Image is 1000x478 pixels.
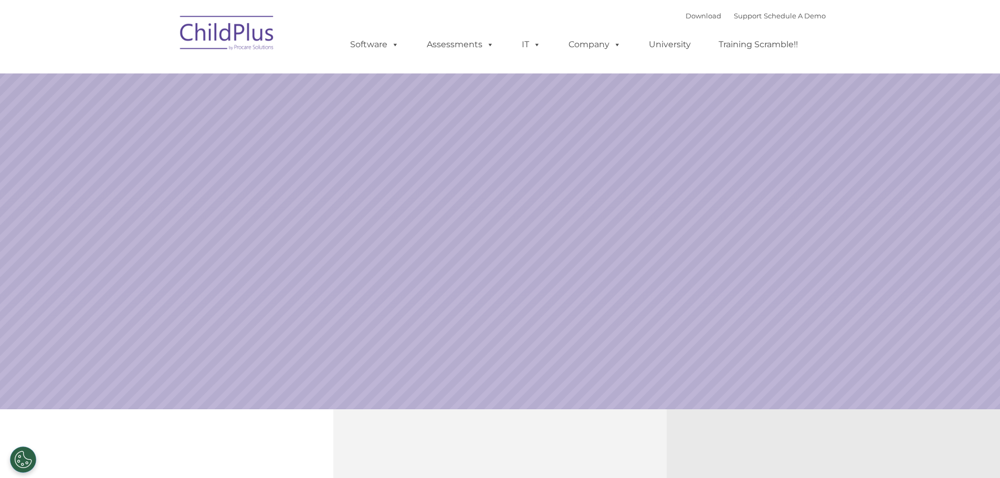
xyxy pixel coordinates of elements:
a: Software [340,34,409,55]
a: Schedule A Demo [764,12,826,20]
a: Company [558,34,631,55]
a: IT [511,34,551,55]
a: Training Scramble!! [708,34,808,55]
font: | [686,12,826,20]
button: Cookies Settings [10,447,36,473]
a: Assessments [416,34,504,55]
a: Support [734,12,762,20]
a: University [638,34,701,55]
a: Download [686,12,721,20]
img: ChildPlus by Procare Solutions [175,8,280,61]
